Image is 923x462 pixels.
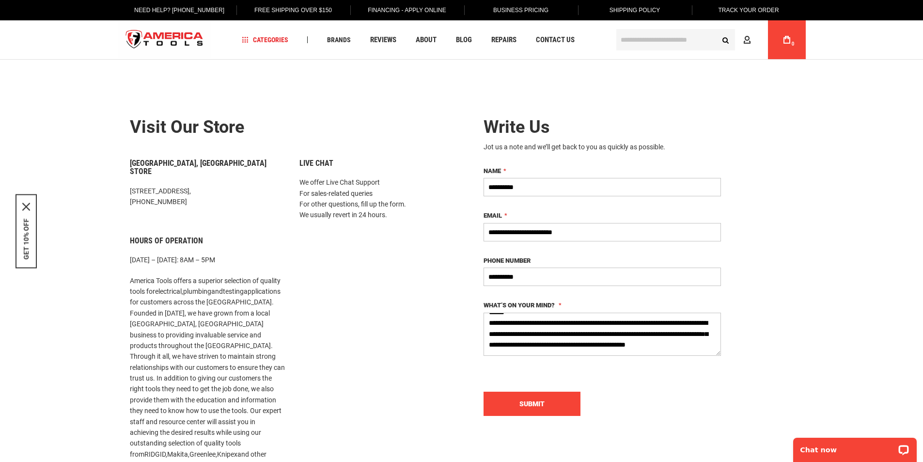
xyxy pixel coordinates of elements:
[22,203,30,210] svg: close icon
[787,431,923,462] iframe: LiveChat chat widget
[484,212,502,219] span: Email
[217,450,237,458] a: Knipex
[717,31,735,49] button: Search
[130,186,285,207] p: [STREET_ADDRESS], [PHONE_NUMBER]
[155,287,182,295] a: electrical
[366,33,401,47] a: Reviews
[484,142,721,152] div: Jot us a note and we’ll get back to you as quickly as possible.
[223,287,244,295] a: testing
[792,41,795,47] span: 0
[22,218,30,259] button: GET 10% OFF
[183,287,211,295] a: plumbing
[491,36,516,44] span: Repairs
[484,257,531,264] span: Phone Number
[118,22,212,58] a: store logo
[144,450,166,458] a: RIDGID
[237,33,293,47] a: Categories
[416,36,437,44] span: About
[242,36,288,43] span: Categories
[130,118,454,137] h2: Visit our store
[22,203,30,210] button: Close
[778,20,796,59] a: 0
[411,33,441,47] a: About
[484,302,555,309] span: What’s on your mind?
[536,36,575,44] span: Contact Us
[118,22,212,58] img: America Tools
[370,36,396,44] span: Reviews
[299,159,454,168] h6: Live Chat
[532,33,579,47] a: Contact Us
[130,159,285,176] h6: [GEOGRAPHIC_DATA], [GEOGRAPHIC_DATA] Store
[130,255,285,265] p: [DATE] – [DATE]: 8AM – 5PM
[519,400,545,408] span: Submit
[299,177,454,221] p: We offer Live Chat Support For sales-related queries For other questions, fill up the form. We us...
[452,33,476,47] a: Blog
[327,36,351,43] span: Brands
[323,33,355,47] a: Brands
[610,7,660,14] span: Shipping Policy
[484,117,550,137] span: Write Us
[484,167,501,175] span: Name
[456,36,472,44] span: Blog
[484,392,580,416] button: Submit
[130,237,285,245] h6: Hours of Operation
[487,33,521,47] a: Repairs
[167,450,188,458] a: Makita
[189,450,216,458] a: Greenlee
